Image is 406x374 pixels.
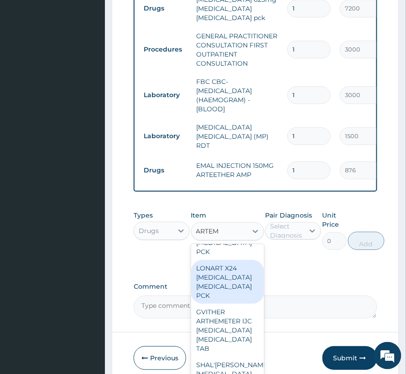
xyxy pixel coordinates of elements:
[5,249,174,281] textarea: Type your message and hit 'Enter'
[192,27,283,73] td: GENERAL PRACTITIONER CONSULTATION FIRST OUTPATIENT CONSULTATION
[47,51,153,63] div: Chat with us now
[139,162,192,179] td: Drugs
[53,115,126,207] span: We're online!
[150,5,172,26] div: Minimize live chat window
[348,232,385,250] button: Add
[191,304,264,357] div: GVITHER ARTHEMETER IJC [MEDICAL_DATA] [MEDICAL_DATA] TAB
[192,118,283,155] td: [MEDICAL_DATA] [MEDICAL_DATA] (MP) RDT
[192,156,283,184] td: EMAL INJECTION 150MG ARTEETHER AMP
[265,211,312,220] label: Pair Diagnosis
[17,46,37,68] img: d_794563401_company_1708531726252_794563401
[191,260,264,304] div: LONART X24 [MEDICAL_DATA] [MEDICAL_DATA] PCK
[323,346,377,370] button: Submit
[139,128,192,145] td: Laboratory
[134,283,377,291] label: Comment
[139,87,192,104] td: Laboratory
[192,73,283,118] td: FBC CBC-[MEDICAL_DATA] (HAEMOGRAM) - [BLOOD]
[139,41,192,58] td: Procedures
[323,211,347,229] label: Unit Price
[191,211,207,220] label: Item
[134,212,153,219] label: Types
[139,226,159,235] div: Drugs
[134,346,186,370] button: Previous
[270,222,303,240] div: Select Diagnosis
